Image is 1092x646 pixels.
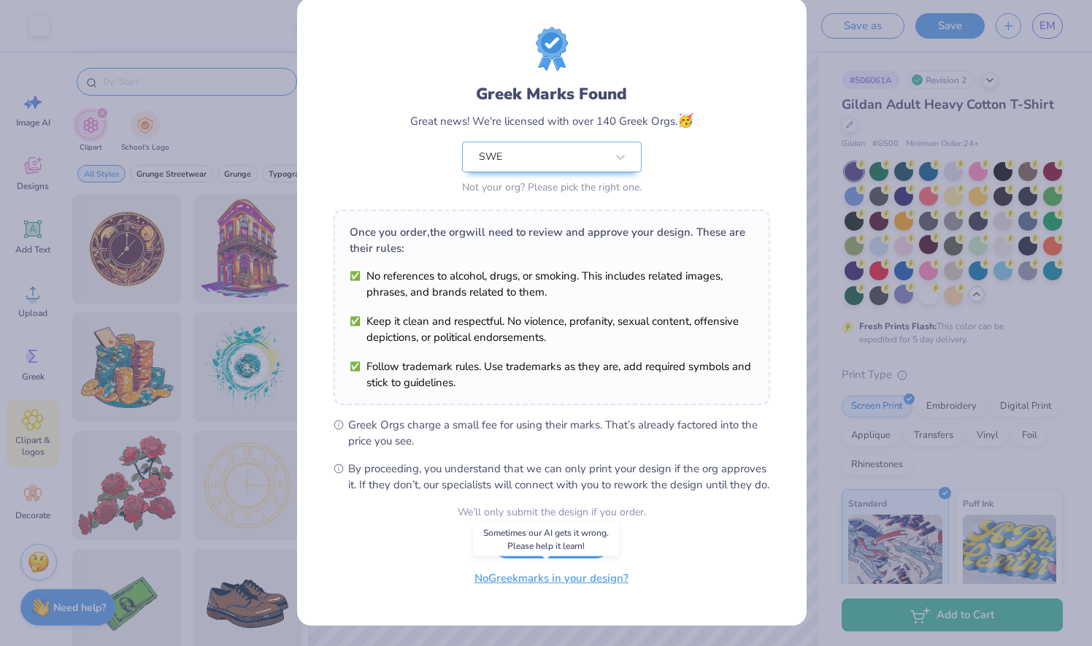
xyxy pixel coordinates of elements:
[410,111,693,131] div: Great news! We're licensed with over 140 Greek Orgs.
[348,417,770,449] span: Greek Orgs charge a small fee for using their marks. That’s already factored into the price you see.
[350,224,754,256] div: Once you order, the org will need to review and approve your design. These are their rules:
[350,313,754,345] li: Keep it clean and respectful. No violence, profanity, sexual content, offensive depictions, or po...
[473,523,619,556] div: Sometimes our AI gets it wrong. Please help it learn!
[536,27,568,71] img: License badge
[462,180,642,195] div: Not your org? Please pick the right one.
[458,504,646,520] div: We’ll only submit the design if you order.
[350,268,754,300] li: No references to alcohol, drugs, or smoking. This includes related images, phrases, and brands re...
[350,358,754,391] li: Follow trademark rules. Use trademarks as they are, add required symbols and stick to guidelines.
[476,82,627,106] div: Greek Marks Found
[348,461,770,493] span: By proceeding, you understand that we can only print your design if the org approves it. If they ...
[677,112,693,129] span: 🥳
[462,564,641,593] button: NoGreekmarks in your design?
